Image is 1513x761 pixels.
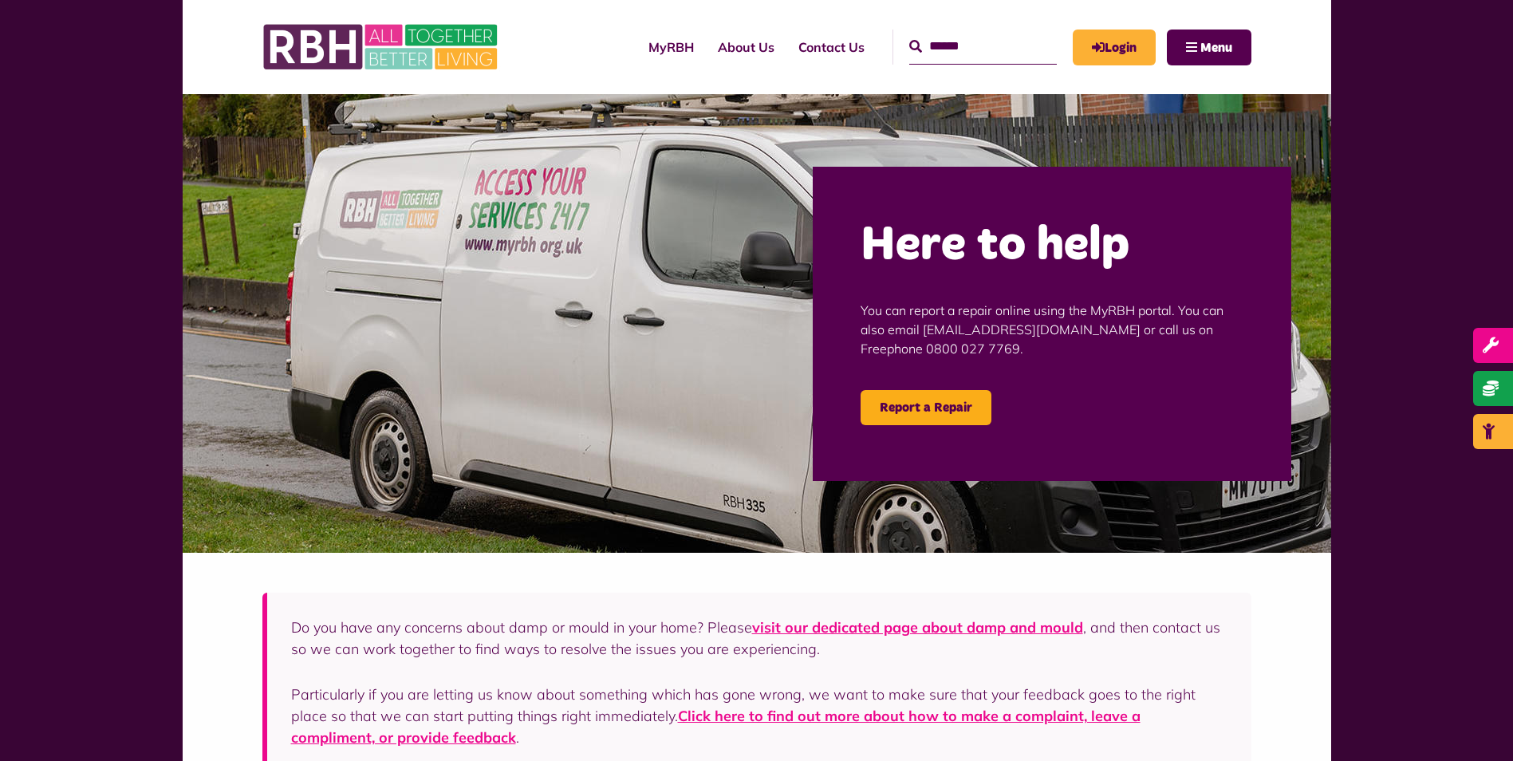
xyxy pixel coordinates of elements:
[291,617,1227,660] p: Do you have any concerns about damp or mould in your home? Please , and then contact us so we can...
[291,707,1141,747] a: Click here to find out more about how to make a complaint, leave a compliment, or provide feedback
[262,16,502,78] img: RBH
[861,390,991,425] a: Report a Repair
[861,277,1243,382] p: You can report a repair online using the MyRBH portal. You can also email [EMAIL_ADDRESS][DOMAIN_...
[183,94,1331,553] img: Repairs 6
[786,26,877,69] a: Contact Us
[861,215,1243,277] h2: Here to help
[291,684,1227,748] p: Particularly if you are letting us know about something which has gone wrong, we want to make sur...
[1200,41,1232,54] span: Menu
[1073,30,1156,65] a: MyRBH
[752,618,1083,637] a: visit our dedicated page about damp and mould
[706,26,786,69] a: About Us
[1167,30,1251,65] button: Navigation
[636,26,706,69] a: MyRBH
